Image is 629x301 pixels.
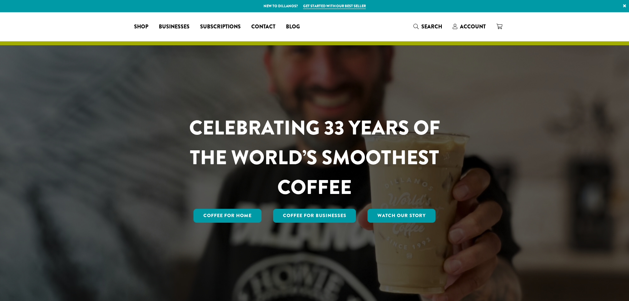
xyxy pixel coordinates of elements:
a: Shop [129,21,154,32]
a: Get started with our best seller [303,3,366,9]
a: Search [408,21,447,32]
span: Search [421,23,442,30]
span: Businesses [159,23,190,31]
a: Watch Our Story [367,209,436,223]
span: Shop [134,23,148,31]
h1: CELEBRATING 33 YEARS OF THE WORLD’S SMOOTHEST COFFEE [170,113,460,202]
span: Contact [251,23,275,31]
span: Subscriptions [200,23,241,31]
span: Blog [286,23,300,31]
a: Coffee For Businesses [273,209,356,223]
a: Coffee for Home [193,209,262,223]
span: Account [460,23,486,30]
